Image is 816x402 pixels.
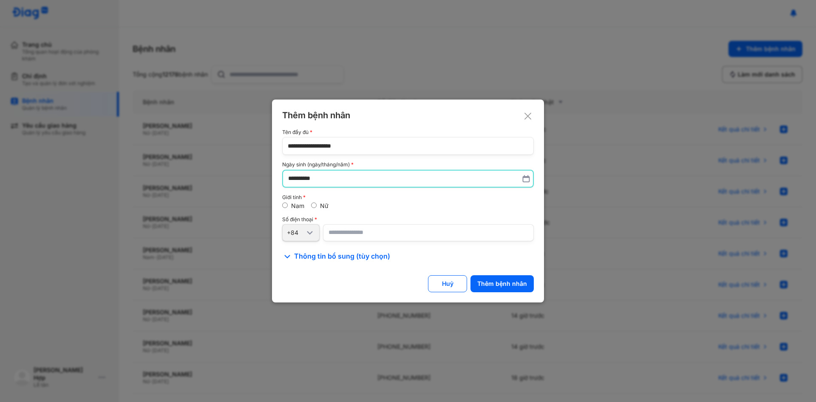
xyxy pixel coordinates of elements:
[282,217,534,222] div: Số điện thoại
[428,275,467,292] button: Huỷ
[282,194,534,200] div: Giới tính
[291,202,304,209] label: Nam
[287,229,305,237] div: +84
[282,162,534,168] div: Ngày sinh (ngày/tháng/năm)
[470,275,534,292] button: Thêm bệnh nhân
[294,251,390,262] span: Thông tin bổ sung (tùy chọn)
[282,110,534,121] div: Thêm bệnh nhân
[477,280,527,288] div: Thêm bệnh nhân
[320,202,329,209] label: Nữ
[282,129,534,135] div: Tên đầy đủ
